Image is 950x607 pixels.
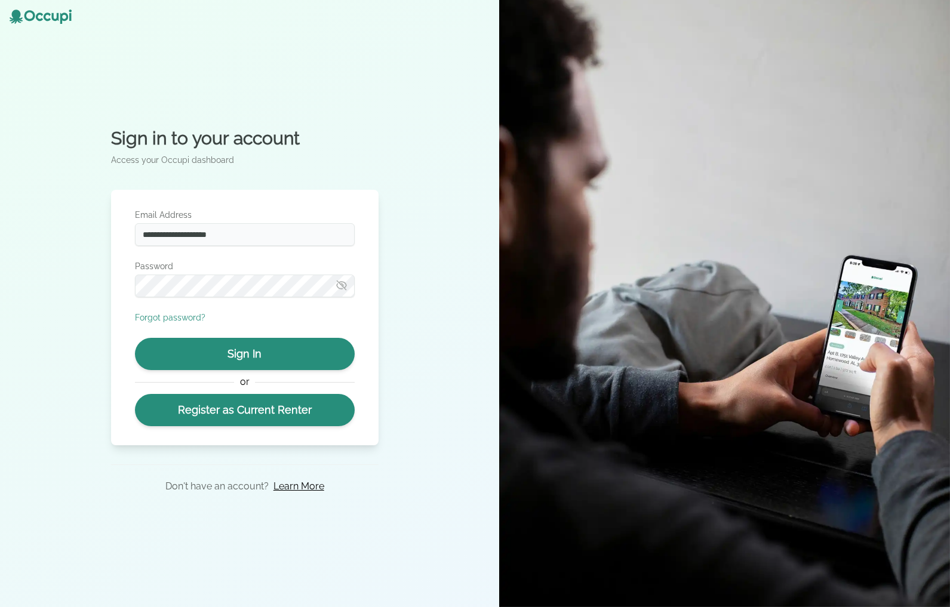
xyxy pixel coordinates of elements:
[135,312,205,323] button: Forgot password?
[111,154,379,166] p: Access your Occupi dashboard
[135,394,355,426] a: Register as Current Renter
[135,260,355,272] label: Password
[165,479,269,494] p: Don't have an account?
[135,338,355,370] button: Sign In
[135,209,355,221] label: Email Address
[234,375,255,389] span: or
[273,479,324,494] a: Learn More
[111,128,379,149] h2: Sign in to your account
